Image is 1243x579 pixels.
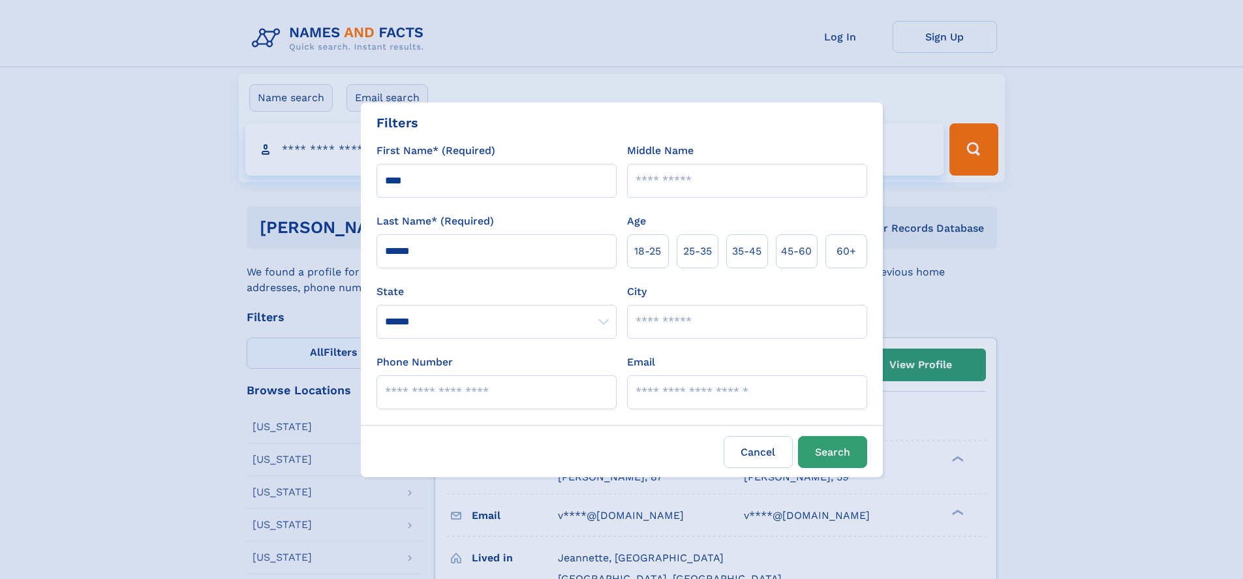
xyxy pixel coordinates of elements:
[836,243,856,259] span: 60+
[376,284,617,300] label: State
[627,284,647,300] label: City
[634,243,661,259] span: 18‑25
[627,143,694,159] label: Middle Name
[376,213,494,229] label: Last Name* (Required)
[627,354,655,370] label: Email
[376,143,495,159] label: First Name* (Required)
[781,243,812,259] span: 45‑60
[627,213,646,229] label: Age
[683,243,712,259] span: 25‑35
[798,436,867,468] button: Search
[376,354,453,370] label: Phone Number
[724,436,793,468] label: Cancel
[376,113,418,133] div: Filters
[732,243,761,259] span: 35‑45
